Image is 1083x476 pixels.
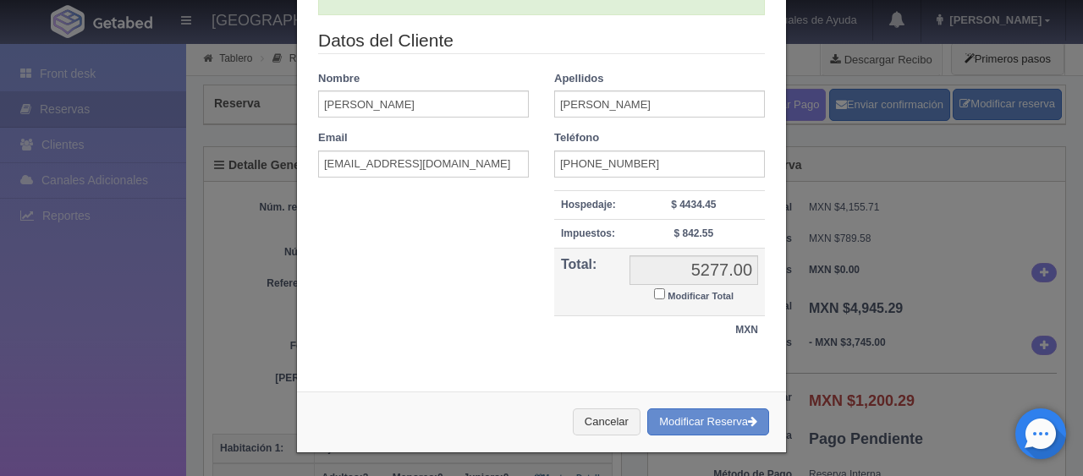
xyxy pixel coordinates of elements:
label: Apellidos [554,71,604,87]
button: Cancelar [573,408,640,436]
small: Modificar Total [668,291,734,301]
th: Total: [554,249,623,316]
th: Hospedaje: [554,190,623,219]
legend: Datos del Cliente [318,28,765,54]
label: Email [318,130,348,146]
input: Modificar Total [654,288,665,299]
button: Modificar Reserva [647,408,769,436]
label: Teléfono [554,130,599,146]
label: Nombre [318,71,360,87]
strong: $ 842.55 [673,227,713,239]
strong: $ 4434.45 [671,199,716,211]
strong: MXN [735,324,758,336]
th: Impuestos: [554,219,623,248]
